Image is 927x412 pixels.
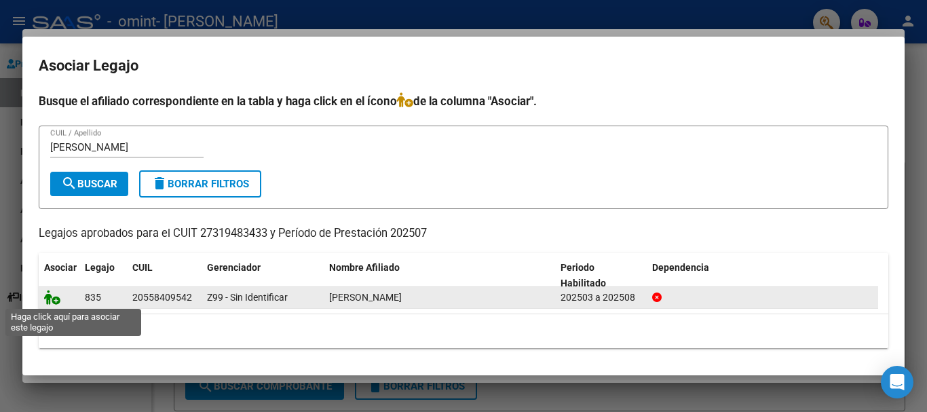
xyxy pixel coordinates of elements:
[127,253,202,298] datatable-header-cell: CUIL
[151,178,249,190] span: Borrar Filtros
[202,253,324,298] datatable-header-cell: Gerenciador
[324,253,555,298] datatable-header-cell: Nombre Afiliado
[151,175,168,191] mat-icon: delete
[329,262,400,273] span: Nombre Afiliado
[207,262,261,273] span: Gerenciador
[555,253,647,298] datatable-header-cell: Periodo Habilitado
[561,262,606,288] span: Periodo Habilitado
[61,178,117,190] span: Buscar
[207,292,288,303] span: Z99 - Sin Identificar
[79,253,127,298] datatable-header-cell: Legajo
[647,253,878,298] datatable-header-cell: Dependencia
[39,225,888,242] p: Legajos aprobados para el CUIT 27319483433 y Período de Prestación 202507
[50,172,128,196] button: Buscar
[132,262,153,273] span: CUIL
[61,175,77,191] mat-icon: search
[85,292,101,303] span: 835
[39,53,888,79] h2: Asociar Legajo
[85,262,115,273] span: Legajo
[329,292,402,303] span: QUEVEDO ROMERO FAUSTO
[881,366,913,398] div: Open Intercom Messenger
[561,290,641,305] div: 202503 a 202508
[652,262,709,273] span: Dependencia
[132,290,192,305] div: 20558409542
[39,314,888,348] div: 1 registros
[139,170,261,198] button: Borrar Filtros
[39,92,888,110] h4: Busque el afiliado correspondiente en la tabla y haga click en el ícono de la columna "Asociar".
[44,262,77,273] span: Asociar
[39,253,79,298] datatable-header-cell: Asociar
